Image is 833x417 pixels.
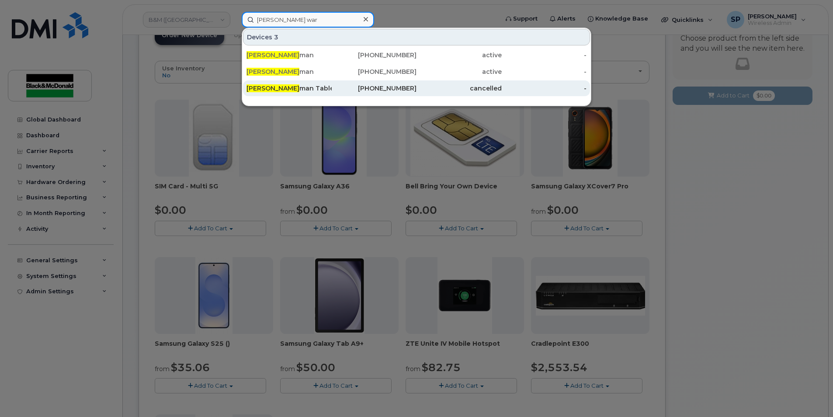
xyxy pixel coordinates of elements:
[416,84,502,93] div: cancelled
[332,84,417,93] div: [PHONE_NUMBER]
[246,84,299,92] span: [PERSON_NAME]
[243,64,590,80] a: [PERSON_NAME]man[PHONE_NUMBER]active-
[502,51,587,59] div: -
[274,33,278,42] span: 3
[246,84,332,93] div: man Tablet
[416,67,502,76] div: active
[332,67,417,76] div: [PHONE_NUMBER]
[246,67,332,76] div: man
[246,68,299,76] span: [PERSON_NAME]
[243,47,590,63] a: [PERSON_NAME]man[PHONE_NUMBER]active-
[416,51,502,59] div: active
[242,12,374,28] input: Find something...
[243,80,590,96] a: [PERSON_NAME]man Tablet[PHONE_NUMBER]cancelled-
[246,51,332,59] div: man
[246,51,299,59] span: [PERSON_NAME]
[502,84,587,93] div: -
[502,67,587,76] div: -
[243,29,590,45] div: Devices
[332,51,417,59] div: [PHONE_NUMBER]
